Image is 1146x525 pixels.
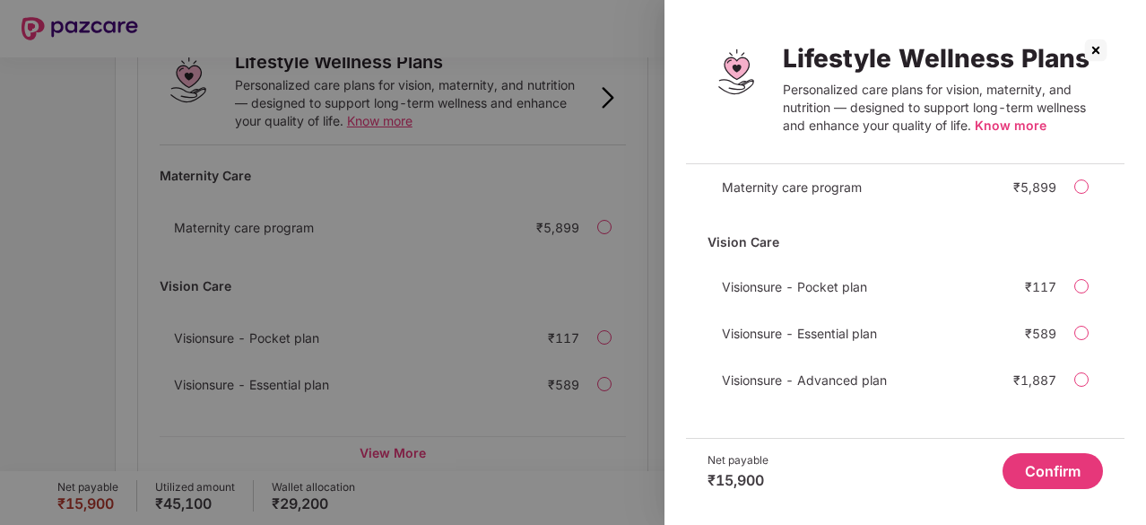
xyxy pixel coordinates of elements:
span: Maternity care program [722,179,862,195]
div: ₹117 [1025,279,1056,294]
span: Visionsure - Pocket plan [722,279,867,294]
div: Personalized care plans for vision, maternity, and nutrition — designed to support long-term well... [783,81,1103,135]
span: Know more [975,118,1046,133]
div: Lifestyle Wellness Plans [783,43,1103,74]
div: Net payable [708,453,768,468]
span: Visionsure - Advanced plan [722,372,887,388]
div: ₹5,899 [1013,179,1056,195]
div: Vision Care [708,226,1103,258]
button: Confirm [1003,453,1103,489]
div: ₹589 [1025,326,1056,341]
img: Lifestyle Wellness Plans [708,43,765,101]
span: Visionsure - Essential plan [722,326,877,341]
img: svg+xml;base64,PHN2ZyBpZD0iQ3Jvc3MtMzJ4MzIiIHhtbG5zPSJodHRwOi8vd3d3LnczLm9yZy8yMDAwL3N2ZyIgd2lkdG... [1081,36,1110,65]
div: ₹15,900 [708,471,768,489]
div: ₹1,887 [1013,372,1056,388]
